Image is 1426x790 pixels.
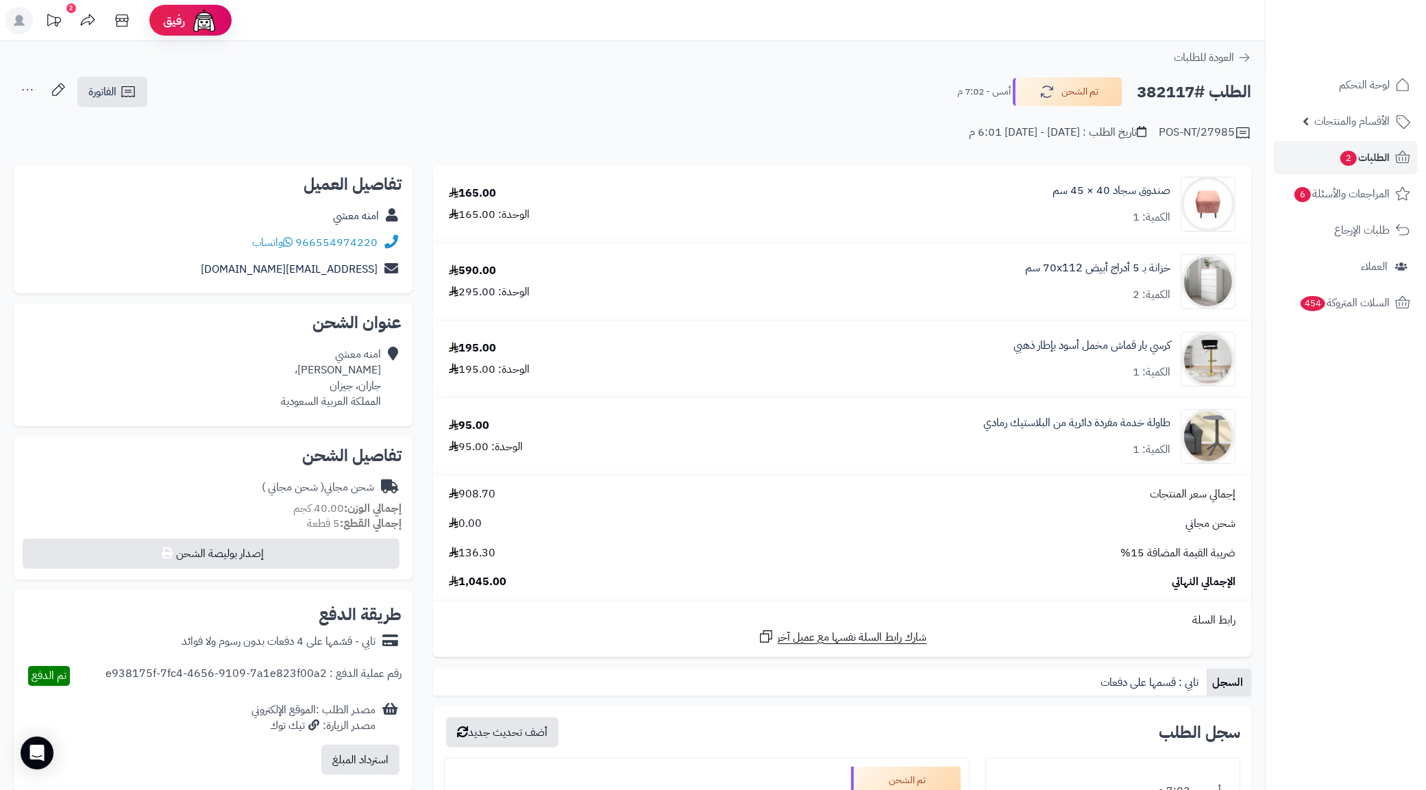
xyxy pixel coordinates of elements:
[1172,574,1236,590] span: الإجمالي النهائي
[1207,669,1251,696] a: السجل
[1095,669,1207,696] a: تابي : قسمها على دفعات
[1133,442,1170,458] div: الكمية: 1
[449,263,496,279] div: 590.00
[36,7,71,38] a: تحديثات المنصة
[251,702,376,734] div: مصدر الطلب :الموقع الإلكتروني
[1294,187,1311,202] span: 6
[1339,148,1390,167] span: الطلبات
[32,667,66,684] span: تم الدفع
[1314,112,1390,131] span: الأقسام والمنتجات
[1174,49,1251,66] a: العودة للطلبات
[449,574,506,590] span: 1,045.00
[1133,210,1170,225] div: الكمية: 1
[252,234,293,251] a: واتساب
[1340,151,1357,166] span: 2
[319,606,402,623] h2: طريقة الدفع
[307,515,402,532] small: 5 قطعة
[88,84,116,100] span: الفاتورة
[983,415,1170,431] a: طاولة خدمة مفردة دائرية من البلاستيك رمادي
[1334,221,1390,240] span: طلبات الإرجاع
[1293,184,1390,203] span: المراجعات والأسئلة
[449,545,495,561] span: 136.30
[190,7,218,34] img: ai-face.png
[295,234,378,251] a: 966554974220
[449,362,530,378] div: الوحدة: 195.00
[1274,286,1418,319] a: السلات المتروكة454
[957,85,1011,99] small: أمس - 7:02 م
[321,745,399,775] button: استرداد المبلغ
[340,515,402,532] strong: إجمالي القطع:
[1013,338,1170,354] a: كرسي بار قماش مخمل أسود بإطار ذهبي
[21,737,53,769] div: Open Intercom Messenger
[1274,69,1418,101] a: لوحة التحكم
[449,486,495,502] span: 908.70
[1333,37,1413,66] img: logo-2.png
[1185,516,1236,532] span: شحن مجاني
[1301,296,1325,311] span: 454
[1013,77,1122,106] button: تم الشحن
[262,480,374,495] div: شحن مجاني
[25,314,402,331] h2: عنوان الشحن
[449,207,530,223] div: الوحدة: 165.00
[1150,486,1236,502] span: إجمالي سعر المنتجات
[201,261,378,277] a: [EMAIL_ADDRESS][DOMAIN_NAME]
[758,628,927,645] a: شارك رابط السلة نفسها مع عميل آخر
[449,439,523,455] div: الوحدة: 95.00
[333,208,379,224] a: امنه معشي
[1159,724,1240,741] h3: سجل الطلب
[66,3,76,13] div: 2
[446,717,558,748] button: أضف تحديث جديد
[293,500,402,517] small: 40.00 كجم
[1159,125,1251,141] div: POS-NT/27985
[25,176,402,193] h2: تفاصيل العميل
[1174,49,1234,66] span: العودة للطلبات
[969,125,1146,140] div: تاريخ الطلب : [DATE] - [DATE] 6:01 م
[449,341,496,356] div: 195.00
[1299,293,1390,312] span: السلات المتروكة
[449,186,496,201] div: 165.00
[25,447,402,464] h2: تفاصيل الشحن
[1053,183,1170,199] a: صندوق سجاد 40 × 45 سم
[182,634,376,650] div: تابي - قسّمها على 4 دفعات بدون رسوم ولا فوائد
[23,539,399,569] button: إصدار بوليصة الشحن
[281,347,381,409] div: امنه معشي [PERSON_NAME]، جازان، جيزان المملكة العربية السعودية
[449,418,489,434] div: 95.00
[449,516,482,532] span: 0.00
[262,479,324,495] span: ( شحن مجاني )
[1181,409,1235,464] img: 1752310552-1-90x90.jpg
[106,666,402,686] div: رقم عملية الدفع : e938175f-7fc4-4656-9109-7a1e823f00a2
[1361,257,1388,276] span: العملاء
[778,630,927,645] span: شارك رابط السلة نفسها مع عميل آخر
[1137,78,1251,106] h2: الطلب #382117
[1181,332,1235,386] img: 1749556559-1-90x90.jpg
[1274,141,1418,174] a: الطلبات2
[1025,260,1170,276] a: خزانة بـ 5 أدراج أبيض ‎70x112 سم‏
[163,12,185,29] span: رفيق
[1133,365,1170,380] div: الكمية: 1
[1274,177,1418,210] a: المراجعات والأسئلة6
[1181,254,1235,309] img: 1747726680-1724661648237-1702540482953-8486464545656-90x90.jpg
[1274,214,1418,247] a: طلبات الإرجاع
[251,718,376,734] div: مصدر الزيارة: تيك توك
[439,613,1246,628] div: رابط السلة
[1339,75,1390,95] span: لوحة التحكم
[77,77,147,107] a: الفاتورة
[1133,287,1170,303] div: الكمية: 2
[344,500,402,517] strong: إجمالي الوزن:
[449,284,530,300] div: الوحدة: 295.00
[1274,250,1418,283] a: العملاء
[1181,177,1235,232] img: 1695307504-74574567-90x90.jpg
[1120,545,1236,561] span: ضريبة القيمة المضافة 15%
